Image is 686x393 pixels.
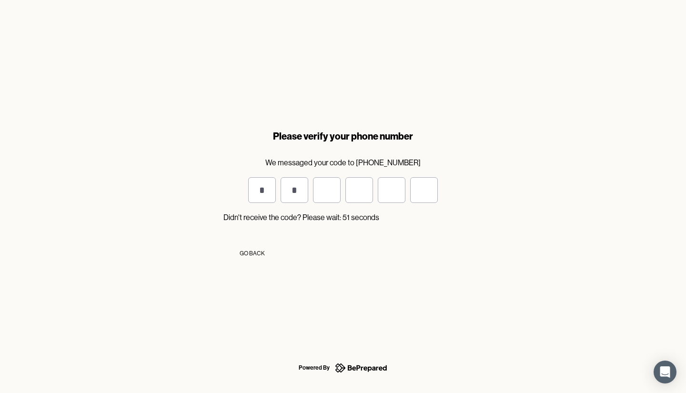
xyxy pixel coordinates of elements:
[223,213,463,222] p: Didn't receive the code? Please wait: 51 seconds
[654,361,676,383] div: Open Intercom Messenger
[240,249,265,258] div: Go Back
[223,158,463,167] p: We messaged your code to [PHONE_NUMBER]
[299,362,330,373] div: Powered By
[223,243,281,264] button: Go Back
[223,130,463,143] div: Please verify your phone number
